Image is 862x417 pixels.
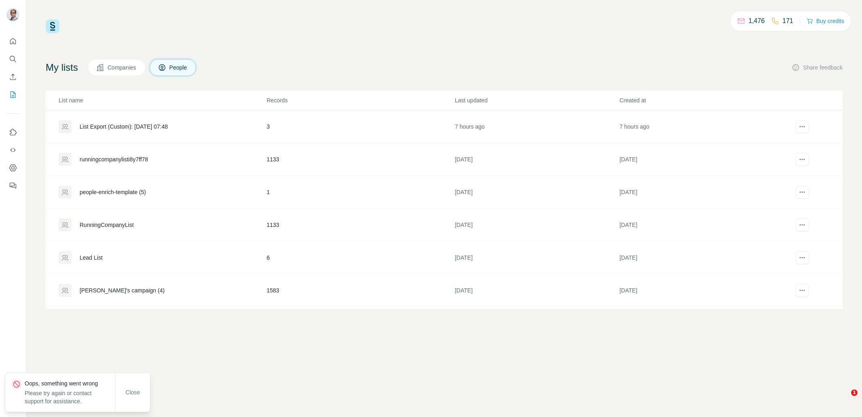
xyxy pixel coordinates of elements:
[46,61,78,74] h4: My lists
[619,209,784,241] td: [DATE]
[266,176,455,209] td: 1
[6,125,19,140] button: Use Surfe on LinkedIn
[25,379,115,387] p: Oops, something went wrong
[120,385,146,400] button: Close
[796,186,809,199] button: actions
[619,143,784,176] td: [DATE]
[454,143,619,176] td: [DATE]
[80,254,103,262] div: Lead List
[80,221,134,229] div: RunningCompanyList
[6,70,19,84] button: Enrich CSV
[454,241,619,274] td: [DATE]
[80,188,146,196] div: people-enrich-template (5)
[796,218,809,231] button: actions
[6,87,19,102] button: My lists
[454,307,619,340] td: [DATE]
[80,123,168,131] div: List Export (Custom): [DATE] 07:48
[6,161,19,175] button: Dashboard
[6,52,19,66] button: Search
[782,16,793,26] p: 171
[619,176,784,209] td: [DATE]
[835,389,854,409] iframe: Intercom live chat
[6,8,19,21] img: Avatar
[748,16,765,26] p: 1,476
[266,143,455,176] td: 1133
[169,64,188,72] span: People
[126,388,140,396] span: Close
[792,64,843,72] button: Share feedback
[6,143,19,157] button: Use Surfe API
[796,120,809,133] button: actions
[59,96,266,104] p: List name
[796,284,809,297] button: actions
[25,389,115,405] p: Please try again or contact support for assistance.
[619,241,784,274] td: [DATE]
[454,176,619,209] td: [DATE]
[266,110,455,143] td: 3
[620,96,783,104] p: Created at
[266,274,455,307] td: 1583
[796,153,809,166] button: actions
[80,155,148,163] div: runningcompanylisti8y7ff78
[851,389,858,396] span: 1
[619,274,784,307] td: [DATE]
[455,96,618,104] p: Last updated
[454,110,619,143] td: 7 hours ago
[807,15,844,27] button: Buy credits
[796,251,809,264] button: actions
[454,274,619,307] td: [DATE]
[80,286,164,294] div: [PERSON_NAME]'s campaign (4)
[619,110,784,143] td: 7 hours ago
[267,96,454,104] p: Records
[6,34,19,49] button: Quick start
[6,178,19,193] button: Feedback
[266,307,455,340] td: 10042
[454,209,619,241] td: [DATE]
[107,64,137,72] span: Companies
[619,307,784,340] td: [DATE]
[46,19,59,33] img: Surfe Logo
[266,241,455,274] td: 6
[266,209,455,241] td: 1133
